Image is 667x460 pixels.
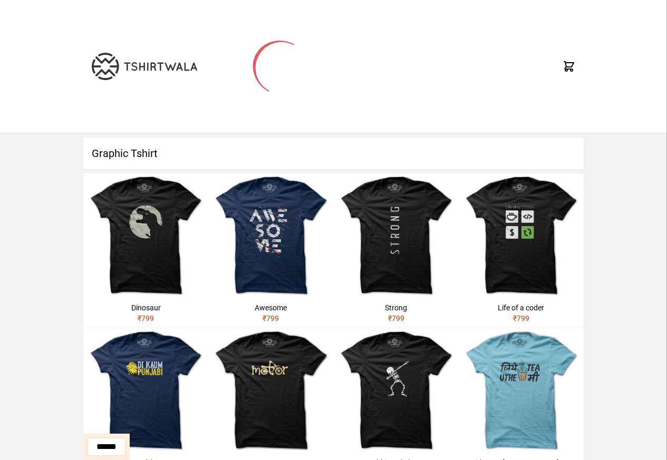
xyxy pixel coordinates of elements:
[388,314,404,322] span: ₹ 799
[459,173,584,328] a: Life of a coder₹799
[138,314,154,322] span: ₹ 799
[513,314,529,322] span: ₹ 799
[338,302,455,313] div: Strong
[263,314,279,322] span: ₹ 799
[208,173,333,328] a: Awesome₹799
[208,328,333,453] img: motor.jpg
[334,328,459,453] img: skeleton-dabbing.jpg
[334,173,459,328] a: Strong₹799
[208,173,333,298] img: awesome.jpg
[83,328,208,453] img: shera-di-kaum-punjabi-1.jpg
[459,328,584,453] img: jithe-tea-uthe-me.jpg
[88,302,204,313] div: Dinosaur
[334,173,459,298] img: strong.jpg
[92,53,197,80] img: TW-LOGO-400-104.png
[463,302,579,313] div: Life of a coder
[83,173,208,328] a: Dinosaur₹799
[83,138,584,169] h1: Graphic Tshirt
[83,173,208,298] img: dinosaur.jpg
[212,302,329,313] div: Awesome
[459,173,584,298] img: life-of-a-coder.jpg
